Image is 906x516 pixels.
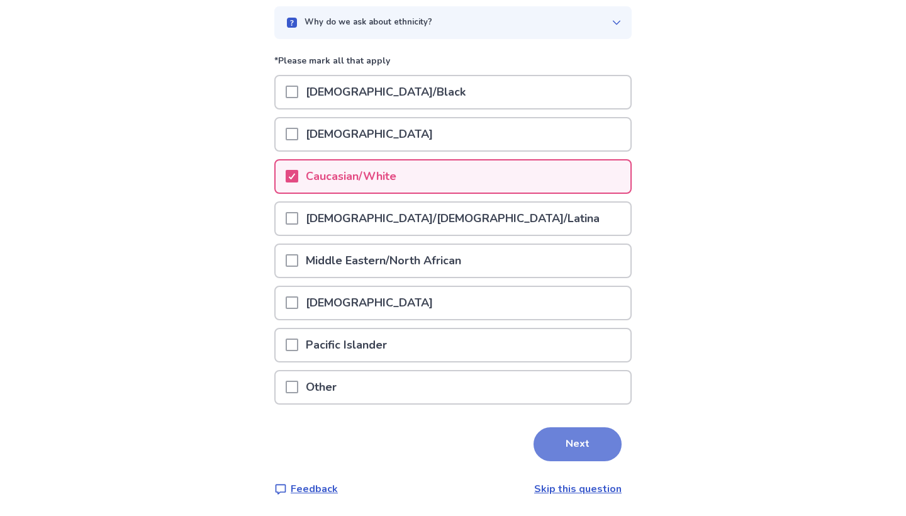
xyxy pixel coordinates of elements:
a: Skip this question [534,482,622,496]
p: Why do we ask about ethnicity? [305,16,432,29]
p: *Please mark all that apply [274,54,632,75]
p: [DEMOGRAPHIC_DATA]/Black [298,76,473,108]
p: [DEMOGRAPHIC_DATA]/[DEMOGRAPHIC_DATA]/Latina [298,203,607,235]
p: [DEMOGRAPHIC_DATA] [298,118,440,150]
button: Next [534,427,622,461]
p: Other [298,371,344,403]
p: Feedback [291,481,338,496]
p: Middle Eastern/North African [298,245,469,277]
a: Feedback [274,481,338,496]
p: Caucasian/White [298,160,404,193]
p: Pacific Islander [298,329,394,361]
p: [DEMOGRAPHIC_DATA] [298,287,440,319]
